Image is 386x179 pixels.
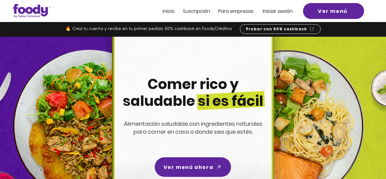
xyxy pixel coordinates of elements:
[224,8,254,15] span: ra empresas
[318,7,348,15] span: Ver menú
[124,120,262,136] span: Alimentación saludable con ingredientes naturales para comer en casa o donde sea que estés.
[263,8,293,15] span: Iniciar sesión
[183,9,210,14] a: Suscripción
[263,9,293,14] a: Iniciar sesión
[240,24,321,34] a: Probar con 50% cashback
[183,8,210,15] span: Suscripción
[155,157,231,177] a: Ver menú ahora
[123,74,263,111] span: Comer rico y saludable si es fácil
[163,9,175,14] a: Inicio
[303,3,364,19] a: Ver menú
[13,4,50,18] img: Logo_Foody V2.0.0 (3).png
[164,163,213,171] span: Ver menú ahora
[65,27,232,31] span: 🔥 Crea tu cuenta y recibe en tu primer pedido 50% cashback en FoodyCréditos
[246,26,307,32] span: Probar con 50% cashback
[218,9,254,14] a: Para empresas
[218,8,224,15] span: Pa
[163,8,175,15] span: Inicio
